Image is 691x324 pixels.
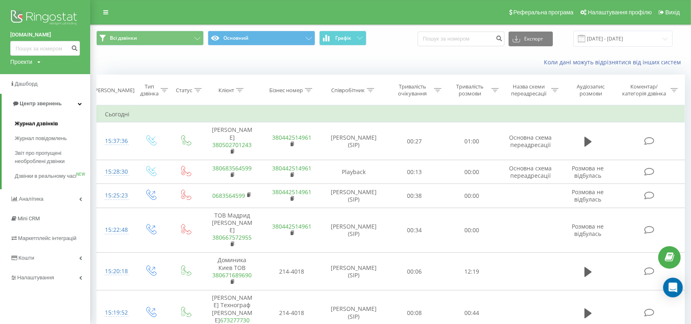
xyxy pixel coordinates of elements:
[262,253,322,290] td: 214-4018
[331,87,365,94] div: Співробітник
[386,253,443,290] td: 00:06
[20,100,61,106] span: Центр звернень
[212,233,252,241] a: 380667572955
[544,58,685,66] a: Коли дані можуть відрізнятися вiд інших систем
[443,160,501,184] td: 00:00
[202,253,262,290] td: Доминика Киев ТОВ
[202,208,262,253] td: ТОВ Мадрид [PERSON_NAME]
[15,131,90,146] a: Журнал повідомлень
[140,83,159,97] div: Тип дзвінка
[335,35,351,41] span: Графік
[572,222,604,238] span: Розмова не відбулась
[272,222,311,230] a: 380442514961
[96,31,204,45] button: Всі дзвінки
[93,87,135,94] div: [PERSON_NAME]
[105,222,125,238] div: 15:22:48
[212,164,252,172] a: 380683564599
[386,122,443,160] td: 00:27
[572,164,604,179] span: Розмова не відбулась
[322,122,386,160] td: [PERSON_NAME] (SIP)
[663,278,683,297] div: Open Intercom Messenger
[18,255,34,261] span: Кошти
[272,188,311,196] a: 380442514961
[386,160,443,184] td: 00:13
[10,8,80,29] img: Ringostat logo
[105,164,125,180] div: 15:28:30
[508,83,549,97] div: Назва схеми переадресації
[572,188,604,203] span: Розмова не відбулась
[10,41,80,56] input: Пошук за номером
[110,35,137,41] span: Всі дзвінки
[17,274,54,281] span: Налаштування
[18,235,77,241] span: Маркетплейс інтеграцій
[322,160,386,184] td: Playback
[176,87,192,94] div: Статус
[443,122,501,160] td: 01:00
[212,271,252,279] a: 380671689690
[322,253,386,290] td: [PERSON_NAME] (SIP)
[18,215,40,222] span: Mini CRM
[15,169,90,184] a: Дзвінки в реальному часіNEW
[386,184,443,208] td: 00:38
[393,83,432,97] div: Тривалість очікування
[568,83,614,97] div: Аудіозапис розмови
[666,9,680,16] span: Вихід
[10,31,80,39] a: [DOMAIN_NAME]
[621,83,668,97] div: Коментар/категорія дзвінка
[212,192,245,199] a: 0683564599
[386,208,443,253] td: 00:34
[319,31,366,45] button: Графік
[509,32,553,46] button: Експорт
[322,208,386,253] td: [PERSON_NAME] (SIP)
[2,94,90,113] a: Центр звернень
[202,122,262,160] td: [PERSON_NAME]
[272,134,311,141] a: 380442514961
[15,146,90,169] a: Звіт про пропущені необроблені дзвінки
[15,120,58,128] span: Журнал дзвінків
[105,263,125,279] div: 15:20:18
[19,196,43,202] span: Аналiтика
[15,81,38,87] span: Дашборд
[10,58,32,66] div: Проекти
[501,122,561,160] td: Основна схема переадресації
[269,87,303,94] div: Бізнес номер
[218,87,234,94] div: Клієнт
[451,83,489,97] div: Тривалість розмови
[105,188,125,204] div: 15:25:23
[97,106,685,122] td: Сьогодні
[105,305,125,321] div: 15:19:52
[588,9,652,16] span: Налаштування профілю
[514,9,574,16] span: Реферальна програма
[105,133,125,149] div: 15:37:36
[15,172,76,180] span: Дзвінки в реальному часі
[208,31,315,45] button: Основний
[443,208,501,253] td: 00:00
[272,164,311,172] a: 380442514961
[212,141,252,149] a: 380502701243
[15,116,90,131] a: Журнал дзвінків
[501,160,561,184] td: Основна схема переадресації
[443,253,501,290] td: 12:19
[15,134,67,143] span: Журнал повідомлень
[443,184,501,208] td: 00:00
[15,149,86,165] span: Звіт про пропущені необроблені дзвінки
[322,184,386,208] td: [PERSON_NAME] (SIP)
[418,32,505,46] input: Пошук за номером
[220,316,250,324] a: 673277730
